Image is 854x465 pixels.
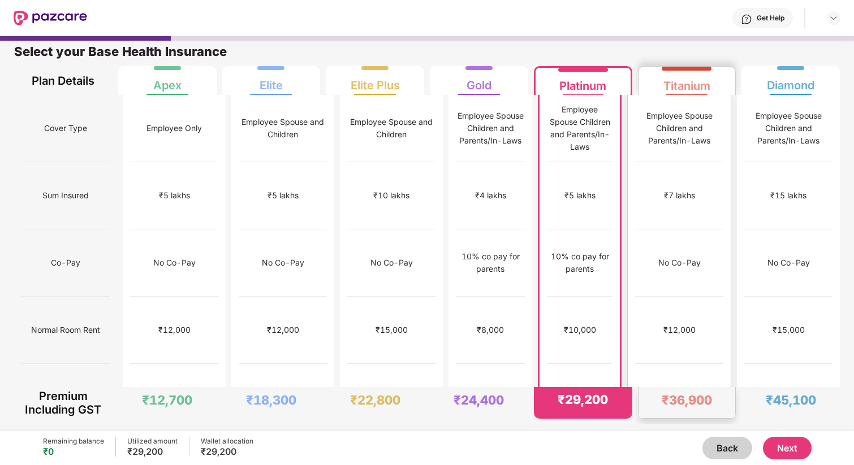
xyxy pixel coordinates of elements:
div: ₹45,100 [766,392,816,408]
div: ₹12,000 [267,324,299,336]
div: ₹8,000 [477,324,504,336]
div: ₹22,800 [350,392,400,408]
div: Employee Spouse and Children [239,116,327,141]
div: ₹12,000 [663,324,696,336]
span: [MEDICAL_DATA] Room Rent [21,380,110,414]
div: ₹10,000 [564,324,596,336]
div: No Co-Pay [767,257,810,269]
div: Diamond [767,69,814,92]
div: ₹5 lakhs [564,189,596,202]
button: Next [763,437,812,459]
div: Utilized amount [127,437,178,446]
div: Employee Spouse Children and Parents/In-Laws [744,110,833,147]
div: ₹29,200 [558,392,608,407]
div: 10% co pay for parents [456,250,525,275]
div: ₹29,200 [201,446,253,457]
div: ₹10 lakhs [373,189,409,202]
div: ₹15 lakhs [770,189,806,202]
span: Normal Room Rent [31,319,100,341]
div: Employee Spouse and Children [347,116,435,141]
div: ₹12,000 [158,324,191,336]
div: Employee Spouse Children and Parents/In-Laws [635,110,723,147]
div: Elite Plus [351,69,400,92]
div: 10% co pay for parents [547,250,613,275]
button: Back [702,437,752,459]
div: ₹5 lakhs [268,189,299,202]
div: Premium Including GST [21,387,105,419]
div: ₹15,000 [773,324,805,336]
div: Employee Spouse Children and Parents/In-Laws [547,103,613,153]
img: svg+xml;base64,PHN2ZyBpZD0iSGVscC0zMngzMiIgeG1sbnM9Imh0dHA6Ly93d3cudzMub3JnLzIwMDAvc3ZnIiB3aWR0aD... [741,14,752,25]
div: Platinum [559,70,606,93]
div: No Co-Pay [262,257,304,269]
div: Employee Only [146,122,202,134]
img: New Pazcare Logo [14,11,87,25]
div: ₹29,200 [127,446,178,457]
div: ₹7 lakhs [664,189,695,202]
div: ₹5 lakhs [159,189,190,202]
div: No Co-Pay [370,257,413,269]
div: ₹24,400 [454,392,504,408]
div: Elite [260,69,283,92]
div: Gold [467,69,491,92]
div: Plan Details [21,66,105,95]
div: No Co-Pay [658,257,701,269]
div: Get Help [757,14,784,23]
div: ₹18,300 [246,392,296,408]
div: Wallet allocation [201,437,253,446]
div: ₹0 [43,446,104,457]
div: Employee Spouse Children and Parents/In-Laws [456,110,525,147]
img: svg+xml;base64,PHN2ZyBpZD0iRHJvcGRvd24tMzJ4MzIiIHhtbG5zPSJodHRwOi8vd3d3LnczLm9yZy8yMDAwL3N2ZyIgd2... [829,14,838,23]
div: ₹12,700 [142,392,192,408]
span: Cover Type [44,118,87,139]
div: Apex [153,69,182,92]
div: No Co-Pay [153,257,196,269]
div: Select your Base Health Insurance [14,44,840,66]
div: Remaining balance [43,437,104,446]
div: ₹36,900 [662,392,712,408]
div: Titanium [663,70,710,93]
span: Co-Pay [51,252,80,273]
span: Sum Insured [42,185,89,206]
div: ₹4 lakhs [475,189,506,202]
div: ₹15,000 [376,324,408,336]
